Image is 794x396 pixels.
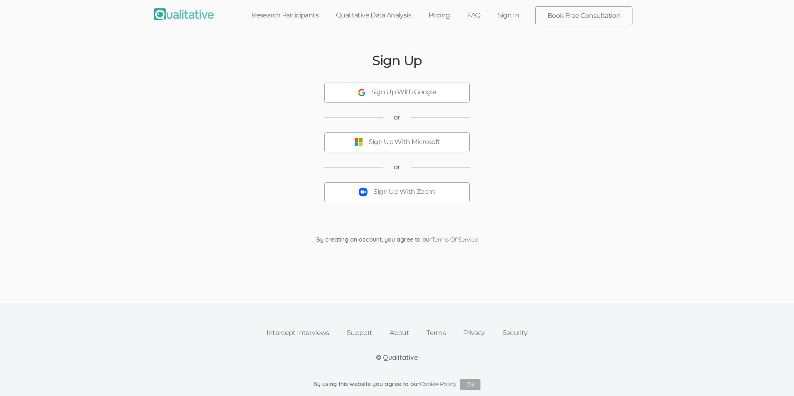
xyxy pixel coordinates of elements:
[381,324,418,342] a: About
[460,379,480,390] button: Ok
[376,353,418,362] div: © Qualitative
[310,235,484,244] div: By creating an account, you agree to our
[394,112,401,122] span: or
[418,324,454,342] a: Terms
[243,6,327,24] a: Research Participants
[494,324,537,342] a: Security
[324,182,470,202] button: Sign Up With Zoom
[369,137,440,147] div: Sign Up With Microsoft
[536,7,632,25] a: Book Free Consultation
[327,6,420,24] a: Qualitative Data Analysis
[358,89,365,96] img: Sign Up With Google
[454,324,494,342] a: Privacy
[420,380,456,388] a: Cookie Policy
[154,8,214,20] img: Qualitative
[338,324,381,342] a: Support
[394,162,401,172] span: or
[420,6,459,24] a: Pricing
[373,187,435,197] div: Sign Up With Zoom
[458,6,489,24] a: FAQ
[314,379,481,390] div: By using this website you agree to our
[372,53,422,68] h2: Sign Up
[432,236,478,243] a: Terms Of Service
[359,188,368,196] img: Sign Up With Zoom
[324,83,470,103] button: Sign Up With Google
[354,138,363,147] img: Sign Up With Microsoft
[489,6,528,24] a: Sign In
[371,88,436,97] div: Sign Up With Google
[324,132,470,152] button: Sign Up With Microsoft
[258,324,338,342] a: Intercept Interviews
